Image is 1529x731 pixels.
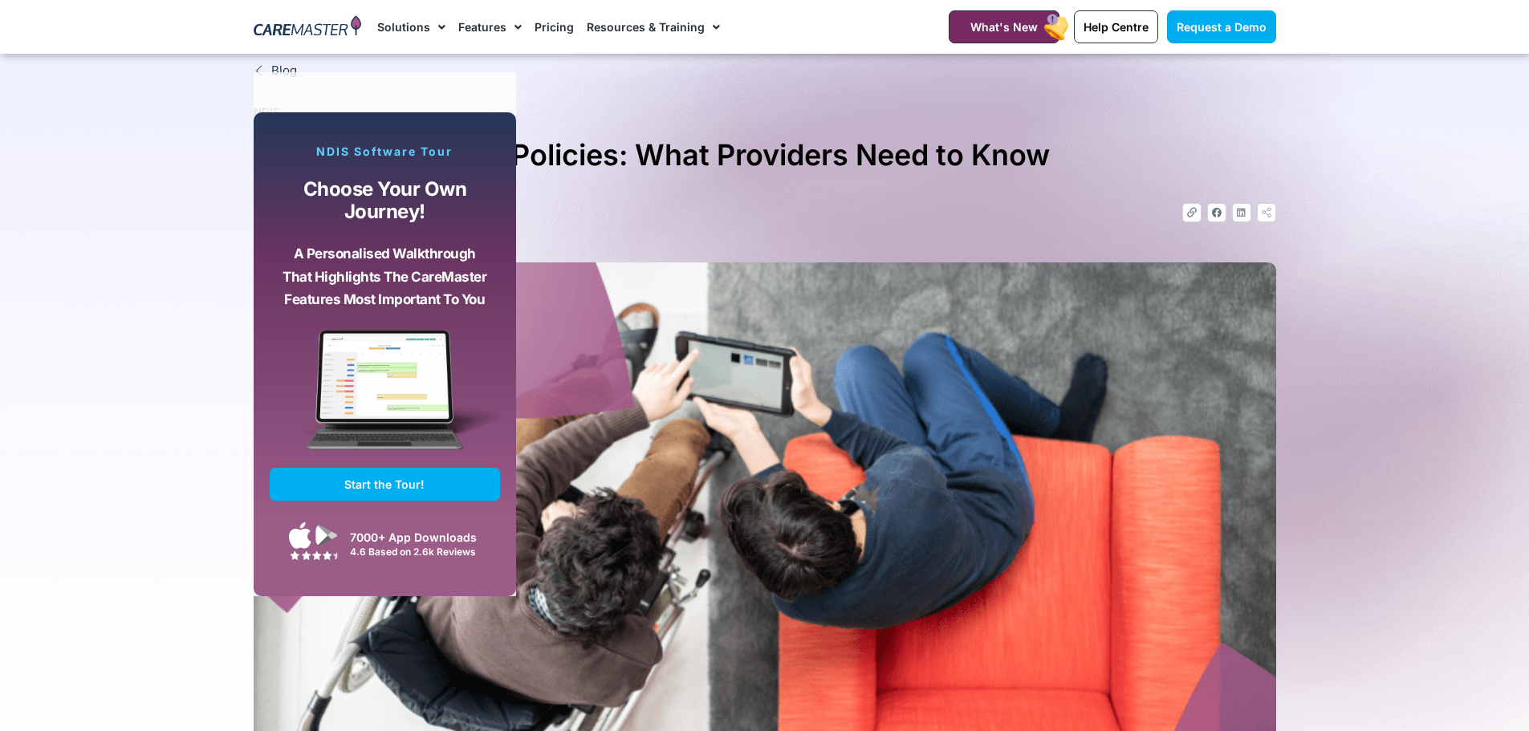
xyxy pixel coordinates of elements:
[949,10,1059,43] a: What's New
[282,178,489,224] p: Choose your own journey!
[270,330,501,468] img: CareMaster Software Mockup on Screen
[270,468,501,501] a: Start the Tour!
[350,546,492,558] div: 4.6 Based on 2.6k Reviews
[970,20,1038,34] span: What's New
[1074,10,1158,43] a: Help Centre
[254,15,362,39] img: CareMaster Logo
[290,550,338,560] img: Google Play Store App Review Stars
[350,529,492,546] div: 7000+ App Downloads
[282,242,489,311] p: A personalised walkthrough that highlights the CareMaster features most important to you
[267,62,297,80] span: Blog
[270,144,501,159] p: NDIS Software Tour
[254,132,1276,179] h1: NDIS Cancellation Policies: What Providers Need to Know
[1084,20,1149,34] span: Help Centre
[289,522,311,549] img: Apple App Store Icon
[315,523,338,547] img: Google Play App Icon
[1167,10,1276,43] a: Request a Demo
[254,62,1276,80] a: Blog
[1177,20,1267,34] span: Request a Demo
[344,477,425,491] span: Start the Tour!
